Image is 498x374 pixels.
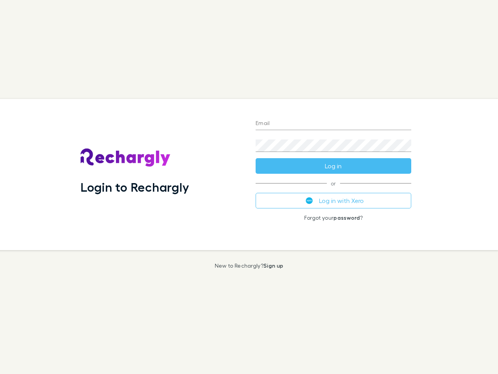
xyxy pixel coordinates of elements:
button: Log in with Xero [256,193,411,208]
a: Sign up [263,262,283,269]
button: Log in [256,158,411,174]
a: password [333,214,360,221]
img: Xero's logo [306,197,313,204]
img: Rechargly's Logo [81,148,171,167]
p: Forgot your ? [256,215,411,221]
h1: Login to Rechargly [81,180,189,194]
p: New to Rechargly? [215,263,284,269]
